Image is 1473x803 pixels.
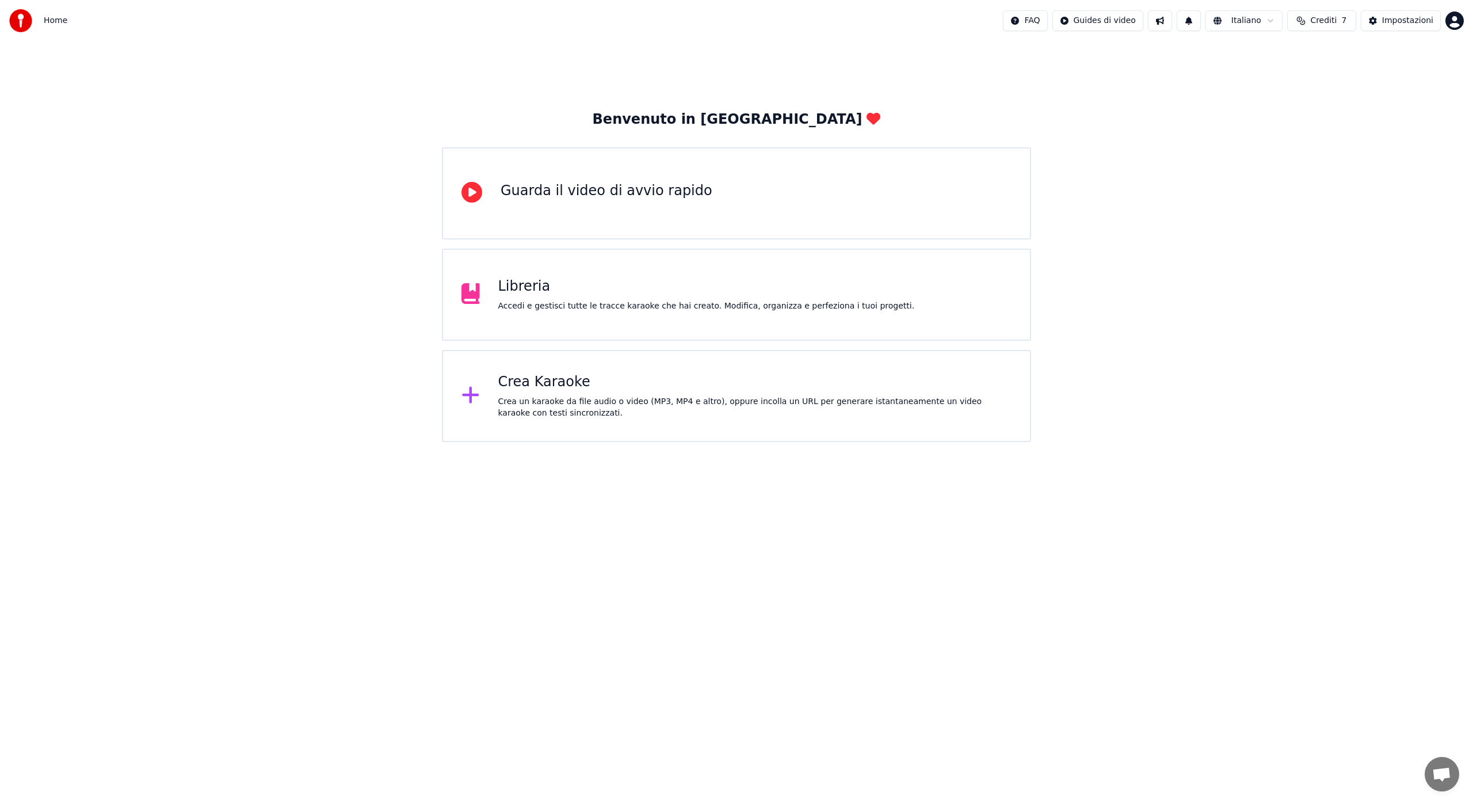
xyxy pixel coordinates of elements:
span: Home [44,15,67,26]
div: Impostazioni [1382,15,1433,26]
div: Benvenuto in [GEOGRAPHIC_DATA] [593,111,881,129]
div: Aprire la chat [1425,757,1459,791]
button: Impostazioni [1361,10,1441,31]
div: Accedi e gestisci tutte le tracce karaoke che hai creato. Modifica, organizza e perfeziona i tuoi... [498,300,915,312]
img: youka [9,9,32,32]
button: FAQ [1003,10,1047,31]
button: Guides di video [1052,10,1143,31]
div: Guarda il video di avvio rapido [501,182,712,200]
span: 7 [1341,15,1346,26]
div: Crea un karaoke da file audio o video (MP3, MP4 e altro), oppure incolla un URL per generare ista... [498,396,1012,419]
nav: breadcrumb [44,15,67,26]
button: Crediti7 [1287,10,1356,31]
div: Crea Karaoke [498,373,1012,391]
span: Crediti [1310,15,1337,26]
div: Libreria [498,277,915,296]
